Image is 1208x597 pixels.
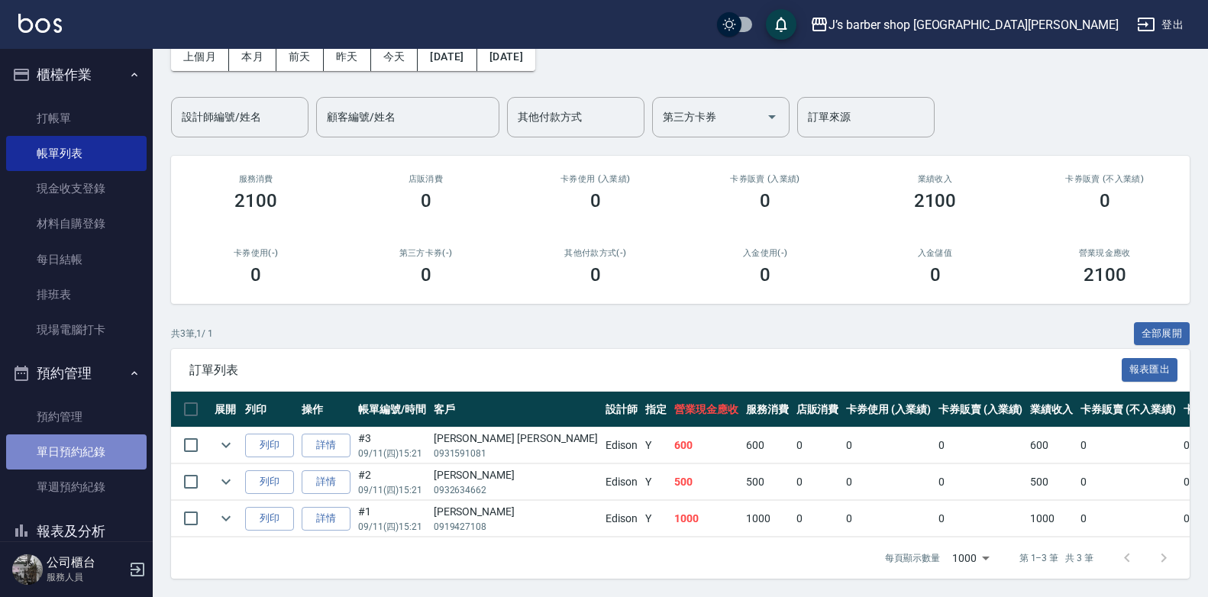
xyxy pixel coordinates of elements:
[371,43,418,71] button: 今天
[229,43,276,71] button: 本月
[641,428,670,463] td: Y
[1026,464,1077,500] td: 500
[430,392,602,428] th: 客戶
[302,434,350,457] a: 詳情
[529,174,662,184] h2: 卡券使用 (入業績)
[477,43,535,71] button: [DATE]
[1122,358,1178,382] button: 報表匯出
[358,447,426,460] p: 09/11 (四) 15:21
[47,570,124,584] p: 服務人員
[6,101,147,136] a: 打帳單
[842,428,935,463] td: 0
[1100,190,1110,211] h3: 0
[434,467,599,483] div: [PERSON_NAME]
[434,483,599,497] p: 0932634662
[793,392,843,428] th: 店販消費
[1026,392,1077,428] th: 業績收入
[602,464,641,500] td: Edison
[245,470,294,494] button: 列印
[6,353,147,393] button: 預約管理
[529,248,662,258] h2: 其他付款方式(-)
[935,392,1027,428] th: 卡券販賣 (入業績)
[930,264,941,286] h3: 0
[354,501,430,537] td: #1
[434,520,599,534] p: 0919427108
[358,520,426,534] p: 09/11 (四) 15:21
[935,428,1027,463] td: 0
[641,464,670,500] td: Y
[946,537,995,579] div: 1000
[699,248,832,258] h2: 入金使用(-)
[324,43,371,71] button: 昨天
[359,248,492,258] h2: 第三方卡券(-)
[1038,248,1171,258] h2: 營業現金應收
[302,470,350,494] a: 詳情
[1131,11,1190,39] button: 登出
[602,428,641,463] td: Edison
[842,392,935,428] th: 卡券使用 (入業績)
[211,392,241,428] th: 展開
[298,392,354,428] th: 操作
[434,431,599,447] div: [PERSON_NAME] [PERSON_NAME]
[1077,501,1179,537] td: 0
[47,555,124,570] h5: 公司櫃台
[590,264,601,286] h3: 0
[234,190,277,211] h3: 2100
[590,190,601,211] h3: 0
[641,392,670,428] th: 指定
[842,501,935,537] td: 0
[189,174,322,184] h3: 服務消費
[6,55,147,95] button: 櫃檯作業
[742,501,793,537] td: 1000
[1038,174,1171,184] h2: 卡券販賣 (不入業績)
[6,242,147,277] a: 每日結帳
[742,392,793,428] th: 服務消費
[793,428,843,463] td: 0
[215,507,237,530] button: expand row
[885,551,940,565] p: 每頁顯示數量
[868,174,1001,184] h2: 業績收入
[276,43,324,71] button: 前天
[6,136,147,171] a: 帳單列表
[760,264,770,286] h3: 0
[6,171,147,206] a: 現金收支登錄
[914,190,957,211] h3: 2100
[6,312,147,347] a: 現場電腦打卡
[245,507,294,531] button: 列印
[189,363,1122,378] span: 訂單列表
[250,264,261,286] h3: 0
[766,9,796,40] button: save
[868,248,1001,258] h2: 入金儲值
[1077,464,1179,500] td: 0
[421,190,431,211] h3: 0
[241,392,298,428] th: 列印
[828,15,1119,34] div: J’s barber shop [GEOGRAPHIC_DATA][PERSON_NAME]
[793,501,843,537] td: 0
[215,434,237,457] button: expand row
[793,464,843,500] td: 0
[935,464,1027,500] td: 0
[6,206,147,241] a: 材料自購登錄
[6,511,147,551] button: 報表及分析
[6,399,147,434] a: 預約管理
[742,464,793,500] td: 500
[670,501,742,537] td: 1000
[354,464,430,500] td: #2
[245,434,294,457] button: 列印
[12,554,43,585] img: Person
[1026,501,1077,537] td: 1000
[434,504,599,520] div: [PERSON_NAME]
[842,464,935,500] td: 0
[760,105,784,129] button: Open
[215,470,237,493] button: expand row
[6,277,147,312] a: 排班表
[421,264,431,286] h3: 0
[699,174,832,184] h2: 卡券販賣 (入業績)
[18,14,62,33] img: Logo
[189,248,322,258] h2: 卡券使用(-)
[641,501,670,537] td: Y
[670,392,742,428] th: 營業現金應收
[760,190,770,211] h3: 0
[670,464,742,500] td: 500
[171,43,229,71] button: 上個月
